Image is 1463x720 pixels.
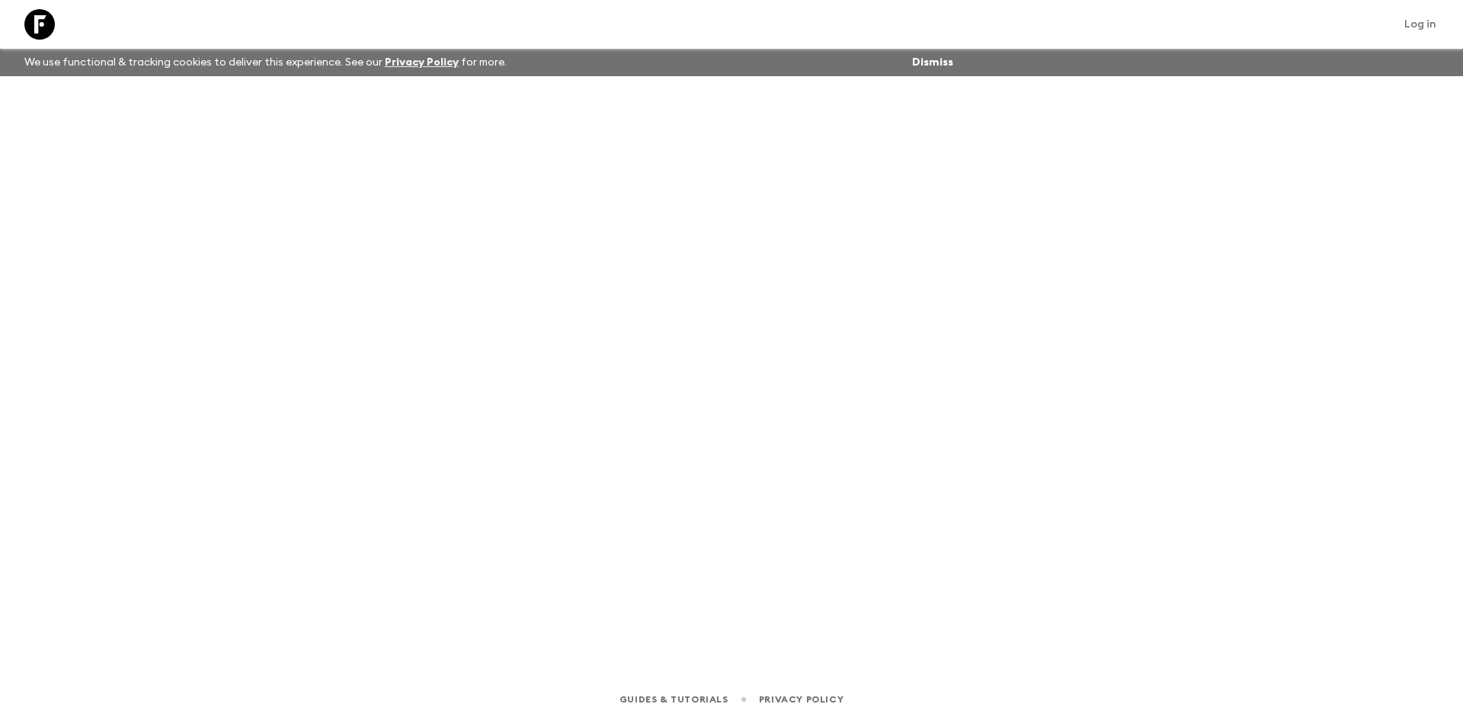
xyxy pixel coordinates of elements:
p: We use functional & tracking cookies to deliver this experience. See our for more. [18,49,513,76]
a: Privacy Policy [759,691,844,708]
a: Privacy Policy [385,57,459,68]
button: Dismiss [908,52,957,73]
a: Guides & Tutorials [619,691,728,708]
a: Log in [1396,14,1445,35]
